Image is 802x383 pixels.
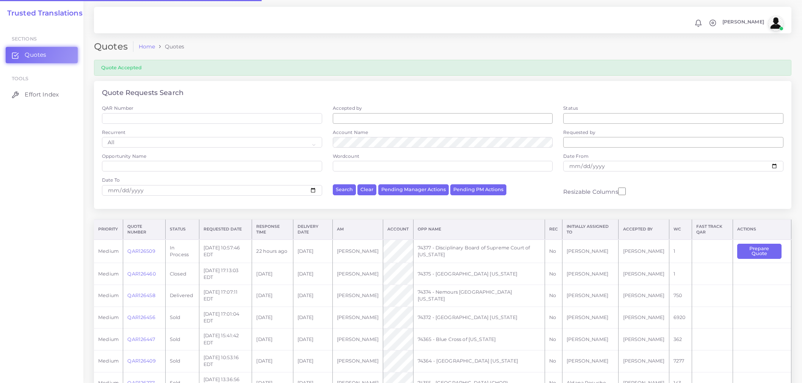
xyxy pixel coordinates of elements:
[165,307,199,329] td: Sold
[25,51,46,59] span: Quotes
[252,350,293,372] td: [DATE]
[413,285,545,307] td: 74374 - Nemours [GEOGRAPHIC_DATA] [US_STATE]
[619,350,669,372] td: [PERSON_NAME]
[199,307,252,329] td: [DATE] 17:01:04 EDT
[545,263,562,285] td: No
[94,60,791,75] div: Quote Accepted
[545,220,562,239] th: REC
[333,105,362,111] label: Accepted by
[127,358,155,364] a: QAR126409
[252,240,293,263] td: 22 hours ago
[293,350,332,372] td: [DATE]
[293,307,332,329] td: [DATE]
[127,248,155,254] a: QAR126509
[94,41,133,52] h2: Quotes
[619,285,669,307] td: [PERSON_NAME]
[619,220,669,239] th: Accepted by
[102,177,120,183] label: Date To
[293,240,332,263] td: [DATE]
[737,248,787,254] a: Prepare Quote
[618,187,626,196] input: Resizable Columns
[252,307,293,329] td: [DATE]
[619,307,669,329] td: [PERSON_NAME]
[199,329,252,350] td: [DATE] 15:41:42 EDT
[619,329,669,350] td: [PERSON_NAME]
[669,329,692,350] td: 362
[6,47,78,63] a: Quotes
[139,43,155,50] a: Home
[293,220,332,239] th: Delivery Date
[293,285,332,307] td: [DATE]
[413,350,545,372] td: 74364 - [GEOGRAPHIC_DATA] [US_STATE]
[6,87,78,103] a: Effort Index
[98,293,119,298] span: medium
[102,129,125,135] label: Recurrent
[165,350,199,372] td: Sold
[545,240,562,263] td: No
[545,307,562,329] td: No
[413,240,545,263] td: 74377 - Disciplinary Board of Supreme Court of [US_STATE]
[562,350,619,372] td: [PERSON_NAME]
[2,9,83,18] a: Trusted Translations
[127,271,155,277] a: QAR126460
[768,16,783,31] img: avatar
[619,263,669,285] td: [PERSON_NAME]
[252,285,293,307] td: [DATE]
[563,105,578,111] label: Status
[123,220,166,239] th: Quote Number
[102,105,133,111] label: QAR Number
[333,263,383,285] td: [PERSON_NAME]
[619,240,669,263] td: [PERSON_NAME]
[333,129,368,135] label: Account Name
[252,220,293,239] th: Response Time
[165,285,199,307] td: Delivered
[165,263,199,285] td: Closed
[413,220,545,239] th: Opp Name
[25,90,59,99] span: Effort Index
[357,184,376,195] button: Clear
[413,263,545,285] td: 74375 - [GEOGRAPHIC_DATA] [US_STATE]
[562,285,619,307] td: [PERSON_NAME]
[165,240,199,263] td: In Process
[98,248,119,254] span: medium
[333,184,356,195] button: Search
[127,314,155,320] a: QAR126456
[165,329,199,350] td: Sold
[333,220,383,239] th: AM
[545,329,562,350] td: No
[692,220,733,239] th: Fast Track QAR
[94,220,123,239] th: Priority
[669,285,692,307] td: 750
[669,220,692,239] th: WC
[378,184,449,195] button: Pending Manager Actions
[562,263,619,285] td: [PERSON_NAME]
[413,307,545,329] td: 74372 - [GEOGRAPHIC_DATA] [US_STATE]
[333,350,383,372] td: [PERSON_NAME]
[719,16,786,31] a: [PERSON_NAME]avatar
[199,220,252,239] th: Requested Date
[12,76,29,81] span: Tools
[199,240,252,263] td: [DATE] 10:57:46 EDT
[450,184,506,195] button: Pending PM Actions
[562,240,619,263] td: [PERSON_NAME]
[333,307,383,329] td: [PERSON_NAME]
[102,89,183,97] h4: Quote Requests Search
[333,240,383,263] td: [PERSON_NAME]
[293,329,332,350] td: [DATE]
[252,329,293,350] td: [DATE]
[127,293,155,298] a: QAR126458
[98,271,119,277] span: medium
[165,220,199,239] th: Status
[562,307,619,329] td: [PERSON_NAME]
[563,129,595,135] label: Requested by
[563,153,589,159] label: Date From
[333,153,359,159] label: Wordcount
[669,240,692,263] td: 1
[413,329,545,350] td: 74365 - Blue Cross of [US_STATE]
[127,336,155,342] a: QAR126447
[562,220,619,239] th: Initially Assigned to
[98,336,119,342] span: medium
[669,263,692,285] td: 1
[669,307,692,329] td: 6920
